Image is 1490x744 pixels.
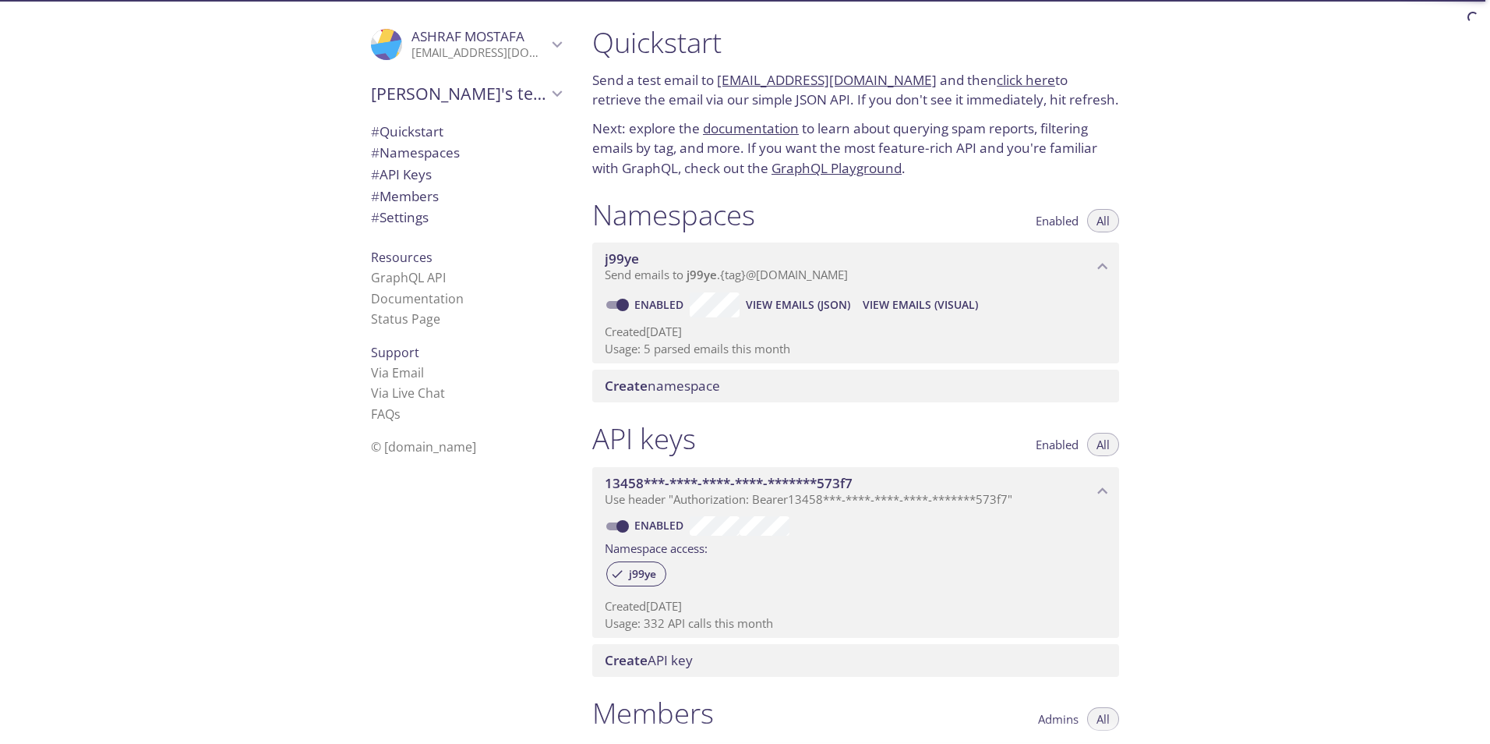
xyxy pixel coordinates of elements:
button: All [1087,433,1119,456]
div: API Keys [358,164,574,186]
h1: Namespaces [592,197,755,232]
button: Admins [1029,707,1088,731]
a: GraphQL API [371,269,446,286]
div: Quickstart [358,121,574,143]
span: View Emails (Visual) [863,296,978,314]
h1: API keys [592,421,696,456]
div: Create API Key [592,644,1119,677]
label: Namespace access: [605,536,708,558]
a: Via Email [371,364,424,381]
div: Team Settings [358,207,574,229]
a: Documentation [371,290,464,307]
span: Members [371,187,439,205]
span: Support [371,344,419,361]
div: j99ye namespace [592,243,1119,291]
div: ASHRAF's team [358,73,574,114]
div: Create namespace [592,370,1119,402]
a: GraphQL Playground [771,159,902,177]
a: click here [997,71,1055,89]
p: Usage: 5 parsed emails this month [605,341,1107,357]
p: Usage: 332 API calls this month [605,615,1107,632]
span: Resources [371,249,433,266]
span: s [394,406,401,423]
div: Namespaces [358,142,574,164]
a: [EMAIL_ADDRESS][DOMAIN_NAME] [717,71,937,89]
h1: Members [592,696,714,731]
div: ASHRAF MOSTAFA [358,19,574,70]
a: FAQ [371,406,401,423]
h1: Quickstart [592,25,1119,60]
p: [EMAIL_ADDRESS][DOMAIN_NAME] [411,45,547,61]
span: # [371,165,380,183]
a: Status Page [371,310,440,328]
button: View Emails (Visual) [856,292,984,317]
span: Quickstart [371,122,443,140]
span: © [DOMAIN_NAME] [371,438,476,455]
button: View Emails (JSON) [740,292,856,317]
a: Enabled [632,518,690,533]
button: All [1087,209,1119,232]
p: Created [DATE] [605,324,1107,340]
span: API Keys [371,165,432,183]
span: Create [605,377,648,395]
p: Next: explore the to learn about querying spam reports, filtering emails by tag, and more. If you... [592,119,1119,179]
span: Send emails to . {tag} @[DOMAIN_NAME] [605,267,848,282]
button: Enabled [1026,433,1088,456]
p: Send a test email to and then to retrieve the email via our simple JSON API. If you don't see it ... [592,70,1119,110]
span: j99ye [620,567,666,581]
span: # [371,122,380,140]
span: # [371,187,380,205]
span: Namespaces [371,143,460,161]
span: j99ye [687,267,717,282]
button: Enabled [1026,209,1088,232]
span: API key [605,651,693,669]
span: # [371,143,380,161]
p: Created [DATE] [605,598,1107,615]
span: j99ye [605,250,639,267]
a: Enabled [632,297,690,312]
a: documentation [703,119,799,137]
div: Members [358,186,574,207]
span: View Emails (JSON) [746,296,850,314]
button: All [1087,707,1119,731]
span: ASHRAF MOSTAFA [411,27,524,45]
span: [PERSON_NAME]'s team [371,83,547,105]
a: Via Live Chat [371,384,445,402]
span: Settings [371,208,429,226]
span: namespace [605,377,720,395]
span: # [371,208,380,226]
span: Create [605,651,648,669]
div: j99ye [606,562,666,586]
